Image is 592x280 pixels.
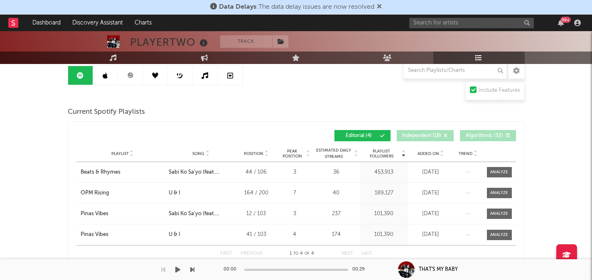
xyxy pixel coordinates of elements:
[279,168,310,177] div: 3
[340,133,378,138] span: Editorial ( 4 )
[403,62,507,79] input: Search Playlists/Charts
[238,168,275,177] div: 44 / 106
[362,210,406,218] div: 101,390
[465,133,504,138] span: Algorithmic ( 32 )
[362,231,406,239] div: 101,390
[81,189,109,197] div: OPM Rising
[459,151,472,156] span: Trend
[81,168,165,177] a: Beats & Rhymes
[220,251,232,256] button: First
[410,231,452,239] div: [DATE]
[241,251,263,256] button: Previous
[362,189,406,197] div: 189,127
[377,4,382,10] span: Dismiss
[352,265,369,275] div: 00:29
[130,35,210,49] div: PLAYERTWO
[341,251,353,256] button: Next
[81,210,165,218] a: Pinas Vibes
[169,210,233,218] div: Sabi Ko Sa'yo (feat. LUSTBASS)
[169,231,180,239] div: U & I
[111,151,129,156] span: Playlist
[293,252,298,255] span: to
[410,189,452,197] div: [DATE]
[219,4,256,10] span: Data Delays
[560,17,571,23] div: 99 +
[68,107,145,117] span: Current Spotify Playlists
[279,210,310,218] div: 3
[219,4,374,10] span: : The data delay issues are now resolved
[169,189,180,197] div: U & I
[409,18,534,28] input: Search for artists
[362,168,406,177] div: 453,913
[81,231,165,239] a: Pinas Vibes
[129,15,157,31] a: Charts
[558,20,564,26] button: 99+
[238,210,275,218] div: 12 / 103
[244,151,263,156] span: Position
[81,210,108,218] div: Pinas Vibes
[479,86,520,96] div: Include Features
[397,130,454,141] button: Independent(18)
[238,189,275,197] div: 164 / 200
[279,149,305,159] span: Peak Position
[418,151,439,156] span: Added On
[314,147,353,160] span: Estimated Daily Streams
[362,149,401,159] span: Playlist Followers
[81,189,165,197] a: OPM Rising
[419,266,458,273] div: THAT'S MY BABY
[305,252,310,255] span: of
[402,133,441,138] span: Independent ( 18 )
[27,15,66,31] a: Dashboard
[279,249,325,259] div: 1 4 4
[81,168,120,177] div: Beats & Rhymes
[314,168,358,177] div: 36
[224,265,240,275] div: 00:00
[220,35,272,48] button: Track
[238,231,275,239] div: 41 / 103
[192,151,204,156] span: Song
[361,251,372,256] button: Last
[410,168,452,177] div: [DATE]
[81,231,108,239] div: Pinas Vibes
[460,130,516,141] button: Algorithmic(32)
[279,231,310,239] div: 4
[169,168,233,177] div: Sabi Ko Sa'yo (feat. LUSTBASS)
[279,189,310,197] div: 7
[314,210,358,218] div: 237
[66,15,129,31] a: Discovery Assistant
[314,231,358,239] div: 174
[314,189,358,197] div: 40
[334,130,391,141] button: Editorial(4)
[410,210,452,218] div: [DATE]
